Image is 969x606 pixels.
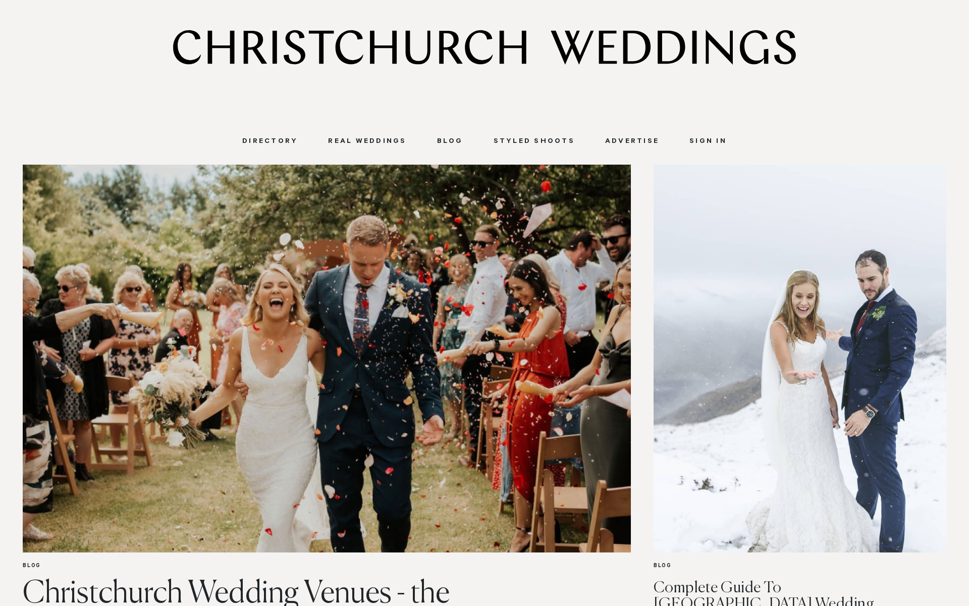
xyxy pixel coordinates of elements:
[422,137,478,146] a: Blog
[173,30,796,65] img: Christchurch Weddings Logo
[23,552,631,580] a: Blog
[227,137,313,146] a: Directory
[654,552,946,580] a: Blog
[674,137,742,146] a: Sign In
[313,137,421,146] a: Real Weddings
[590,137,674,146] a: Advertise
[478,137,590,146] a: Styled Shoots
